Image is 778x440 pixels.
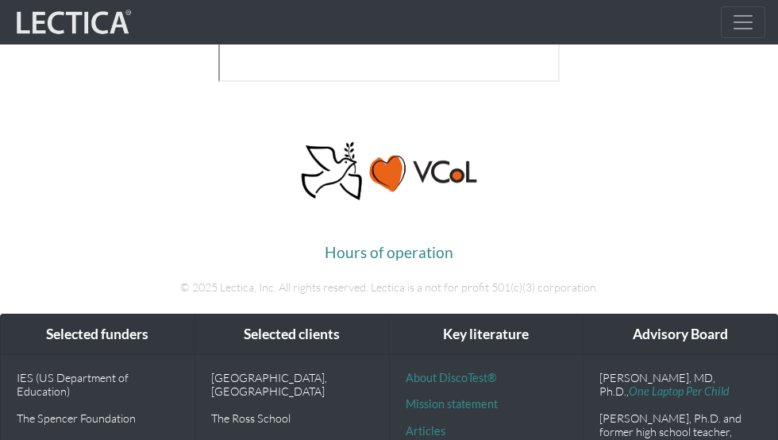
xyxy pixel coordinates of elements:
p: © 2025 Lectica, Inc. All rights reserved. Lectica is a not for profit 501(c)(3) corporation. [115,278,663,297]
div: Selected funders [1,315,194,355]
p: The Ross School [211,411,373,425]
p: [PERSON_NAME], MD, Ph.D., [599,371,761,399]
div: Advisory Board [583,315,777,355]
a: Articles [406,424,445,438]
p: IES (US Department of Education) [17,371,179,399]
div: Selected clients [195,315,389,355]
a: About DiscoTest® [406,371,496,384]
p: [GEOGRAPHIC_DATA], [GEOGRAPHIC_DATA] [211,371,373,399]
a: Mission statement [406,397,498,411]
button: Toggle navigation [721,6,765,38]
div: Key literature [390,315,583,355]
a: One Laptop Per Child [629,384,730,398]
p: The Spencer Foundation [17,411,179,425]
img: Peace, love, VCoL [298,141,480,202]
img: lecticalive [13,7,132,37]
a: Hours of operation [325,243,453,261]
